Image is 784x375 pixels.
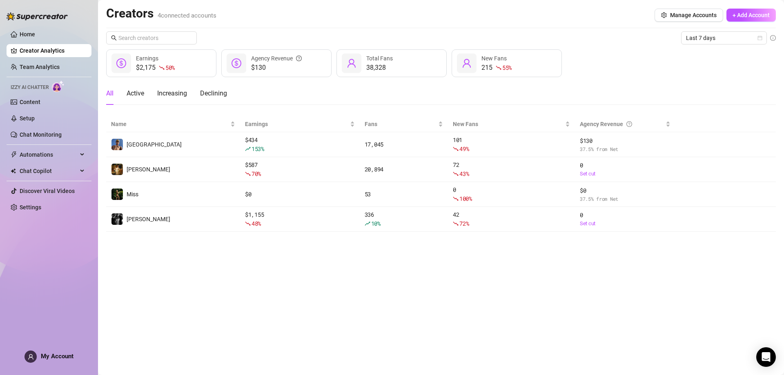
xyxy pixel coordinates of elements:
span: dollar-circle [232,58,241,68]
span: Total Fans [366,55,393,62]
div: 101 [453,135,570,153]
div: Increasing [157,89,187,98]
span: Fans [365,120,437,129]
img: Marvin [111,213,123,225]
a: Content [20,99,40,105]
span: [PERSON_NAME] [127,166,170,173]
th: Fans [360,116,448,132]
span: fall [453,171,459,177]
span: 37.5 % from Net [580,195,670,203]
div: $2,175 [136,63,175,73]
button: Manage Accounts [655,9,723,22]
span: 153 % [252,145,264,153]
div: All [106,89,114,98]
span: fall [453,221,459,226]
img: AI Chatter [52,80,65,92]
div: Active [127,89,144,98]
span: + Add Account [733,12,770,18]
div: 215 [481,63,512,73]
span: fall [245,171,251,177]
span: 43 % [459,170,469,178]
span: Automations [20,148,78,161]
img: Chat Copilot [11,168,16,174]
div: Agency Revenue [580,120,664,129]
span: Name [111,120,229,129]
div: 336 [365,210,443,228]
span: $ 130 [580,136,670,145]
th: New Fans [448,116,575,132]
span: Last 7 days [686,32,762,44]
span: [PERSON_NAME] [127,216,170,222]
div: 20,894 [365,165,443,174]
a: Setup [20,115,35,122]
a: Settings [20,204,41,211]
span: dollar-circle [116,58,126,68]
a: Creator Analytics [20,44,85,57]
div: $ 0 [245,190,355,199]
span: fall [159,65,165,71]
th: Earnings [240,116,360,132]
input: Search creators [118,33,185,42]
span: [GEOGRAPHIC_DATA] [127,141,182,148]
span: question-circle [626,120,632,129]
span: setting [661,12,667,18]
div: $ 587 [245,160,355,178]
span: fall [453,146,459,152]
a: Set cut [580,220,670,228]
span: 70 % [252,170,261,178]
span: 50 % [165,64,175,71]
span: question-circle [296,54,302,63]
span: fall [245,221,251,226]
span: My Account [41,353,73,360]
div: 53 [365,190,443,199]
img: Miss [111,189,123,200]
span: 48 % [252,220,261,227]
img: Marvin [111,164,123,175]
span: Manage Accounts [670,12,717,18]
span: thunderbolt [11,151,17,158]
span: New Fans [453,120,563,129]
div: 17,045 [365,140,443,149]
span: info-circle [770,35,776,41]
div: Declining [200,89,227,98]
a: Team Analytics [20,64,60,70]
span: rise [365,221,370,226]
span: Miss [127,191,138,197]
h2: Creators [106,6,216,21]
span: fall [496,65,501,71]
span: $130 [251,63,302,73]
div: 0 [580,211,670,228]
button: + Add Account [726,9,776,22]
a: Set cut [580,170,670,178]
a: Chat Monitoring [20,131,62,138]
span: 72 % [459,220,469,227]
span: rise [245,146,251,152]
span: 100 % [459,195,472,202]
span: Izzy AI Chatter [11,84,49,91]
span: search [111,35,117,41]
span: 37.5 % from Net [580,145,670,153]
span: Chat Copilot [20,164,78,178]
th: Name [106,116,240,132]
span: Earnings [245,120,348,129]
span: New Fans [481,55,507,62]
div: 0 [453,185,570,203]
span: 10 % [371,220,381,227]
span: $ 0 [580,186,670,195]
div: Open Intercom Messenger [756,347,776,367]
div: 38,328 [366,63,393,73]
div: $ 434 [245,135,355,153]
span: 4 connected accounts [158,12,216,19]
div: Agency Revenue [251,54,302,63]
a: Discover Viral Videos [20,188,75,194]
div: $ 1,155 [245,210,355,228]
a: Home [20,31,35,38]
span: fall [453,196,459,202]
span: user [347,58,356,68]
div: 0 [580,161,670,178]
img: Dallas [111,139,123,150]
img: logo-BBDzfeDw.svg [7,12,68,20]
span: 49 % [459,145,469,153]
div: 72 [453,160,570,178]
div: 42 [453,210,570,228]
